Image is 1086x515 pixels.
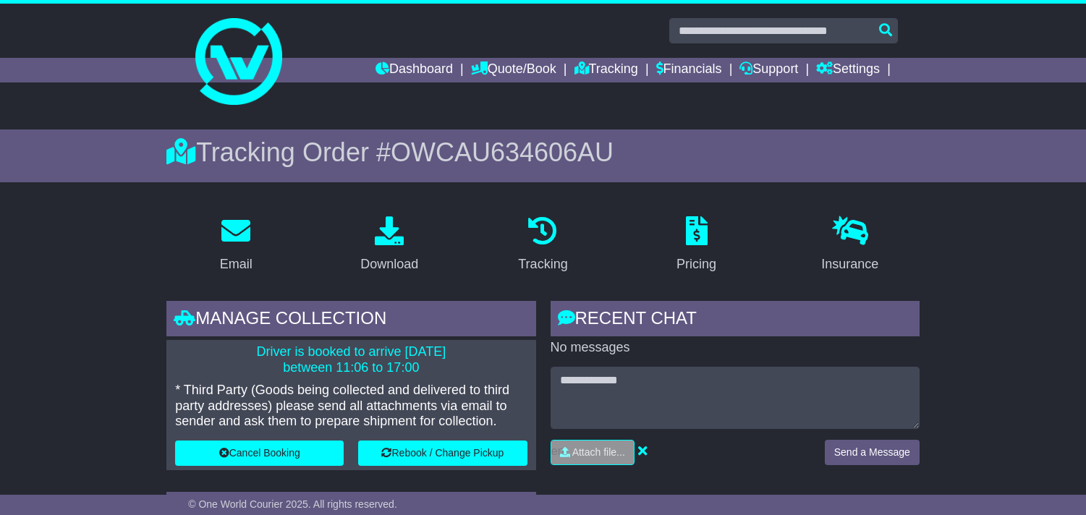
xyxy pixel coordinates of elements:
[676,255,716,274] div: Pricing
[656,58,722,82] a: Financials
[175,383,527,430] p: * Third Party (Goods being collected and delivered to third party addresses) please send all atta...
[166,301,535,340] div: Manage collection
[188,498,397,510] span: © One World Courier 2025. All rights reserved.
[518,255,567,274] div: Tracking
[358,440,527,466] button: Rebook / Change Pickup
[220,255,253,274] div: Email
[825,440,920,465] button: Send a Message
[391,137,614,167] span: OWCAU634606AU
[816,58,880,82] a: Settings
[351,211,428,279] a: Download
[360,255,418,274] div: Download
[667,211,726,279] a: Pricing
[166,137,920,168] div: Tracking Order #
[509,211,577,279] a: Tracking
[739,58,798,82] a: Support
[471,58,556,82] a: Quote/Book
[175,440,344,466] button: Cancel Booking
[376,58,453,82] a: Dashboard
[821,255,878,274] div: Insurance
[551,301,920,340] div: RECENT CHAT
[574,58,638,82] a: Tracking
[175,344,527,375] p: Driver is booked to arrive [DATE] between 11:06 to 17:00
[211,211,262,279] a: Email
[812,211,888,279] a: Insurance
[551,340,920,356] p: No messages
